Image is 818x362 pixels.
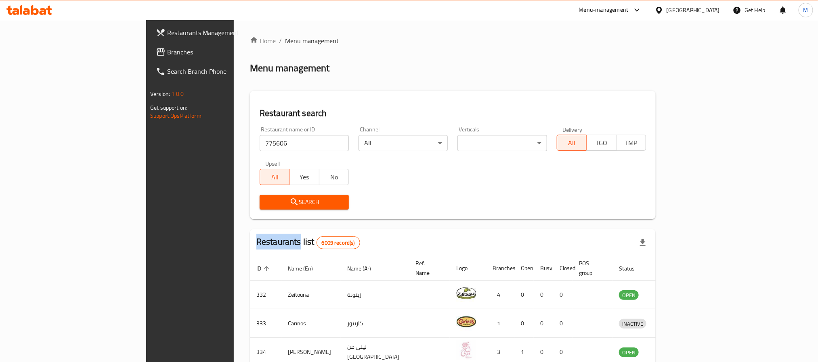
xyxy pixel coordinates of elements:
a: Branches [149,42,283,62]
div: ​ [457,135,547,151]
th: Branches [486,256,514,281]
td: 0 [534,281,553,309]
img: Carinos [456,312,476,332]
td: كارينوز [341,309,409,338]
nav: breadcrumb [250,36,656,46]
div: All [359,135,448,151]
h2: Menu management [250,62,329,75]
label: Delivery [562,127,583,132]
td: 4 [486,281,514,309]
span: Get support on: [150,102,187,113]
td: 0 [514,309,534,338]
div: Total records count [317,236,360,249]
span: All [560,137,583,149]
label: Upsell [265,161,280,166]
th: Closed [553,256,573,281]
button: All [260,169,289,185]
a: Restaurants Management [149,23,283,42]
td: 0 [553,281,573,309]
span: OPEN [619,291,639,300]
td: 1 [486,309,514,338]
span: No [323,171,346,183]
th: Busy [534,256,553,281]
div: INACTIVE [619,319,646,329]
span: Restaurants Management [167,28,276,37]
span: 1.0.0 [171,89,184,99]
span: INACTIVE [619,319,646,329]
td: Carinos [281,309,341,338]
span: Search [266,197,342,207]
span: Yes [293,171,316,183]
span: Menu management [285,36,339,46]
span: 6009 record(s) [317,239,360,247]
span: Version: [150,89,170,99]
h2: Restaurant search [260,107,646,119]
span: TMP [620,137,643,149]
button: No [319,169,349,185]
button: Yes [289,169,319,185]
div: [GEOGRAPHIC_DATA] [667,6,720,15]
span: All [263,171,286,183]
h2: Restaurants list [256,236,360,249]
div: Menu-management [579,5,629,15]
td: زيتونة [341,281,409,309]
span: M [803,6,808,15]
span: Name (En) [288,264,323,273]
th: Logo [450,256,486,281]
td: 0 [534,309,553,338]
td: 0 [514,281,534,309]
button: Search [260,195,349,210]
input: Search for restaurant name or ID.. [260,135,349,151]
span: TGO [590,137,613,149]
th: Open [514,256,534,281]
span: ID [256,264,272,273]
td: Zeitouna [281,281,341,309]
span: Status [619,264,645,273]
span: Ref. Name [415,258,440,278]
span: Branches [167,47,276,57]
a: Search Branch Phone [149,62,283,81]
a: Support.OpsPlatform [150,110,201,121]
img: Leila Min Lebnan [456,340,476,360]
span: OPEN [619,348,639,357]
button: TMP [616,135,646,151]
button: All [557,135,587,151]
span: POS group [579,258,603,278]
div: Export file [633,233,652,252]
span: Search Branch Phone [167,67,276,76]
span: Name (Ar) [347,264,382,273]
button: TGO [586,135,616,151]
img: Zeitouna [456,283,476,303]
td: 0 [553,309,573,338]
